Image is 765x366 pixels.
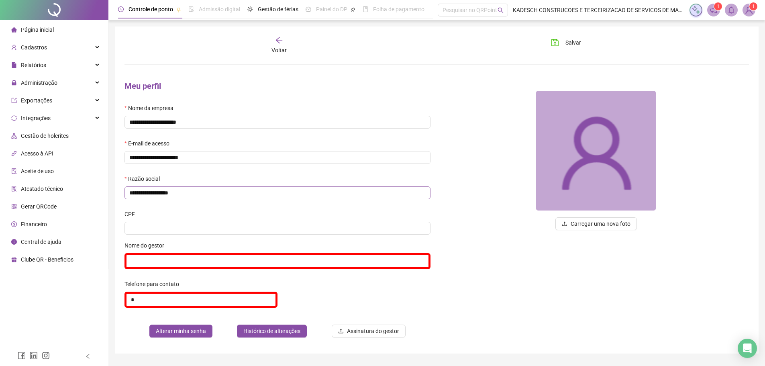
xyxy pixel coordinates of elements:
span: 1 [717,4,720,9]
span: home [11,27,17,33]
span: Acesso à API [21,150,53,157]
span: search [498,7,504,13]
span: Histórico de alterações [243,327,300,335]
span: Admissão digital [199,6,240,12]
span: Gestão de férias [258,6,298,12]
span: KADESCH CONSTRUCOES E TERCEIRIZACAO DE SERVICOS DE MAO DE OBRA L TDA [513,6,685,14]
span: Controle de ponto [129,6,173,12]
span: Assinatura do gestor [347,327,399,335]
span: Painel do DP [316,6,347,12]
label: Nome da empresa [124,104,179,112]
span: sun [247,6,253,12]
label: CPF [124,210,140,219]
sup: Atualize o seu contato no menu Meus Dados [749,2,757,10]
sup: 1 [714,2,722,10]
span: notification [710,6,717,14]
div: Open Intercom Messenger [738,339,757,358]
label: Razão social [124,174,165,183]
span: Atestado técnico [21,186,63,192]
h4: Meu perfil [124,80,430,92]
img: 85901 [536,91,656,211]
span: info-circle [11,239,17,245]
span: instagram [42,352,50,360]
span: Clube QR - Beneficios [21,256,73,263]
span: pushpin [351,7,355,12]
button: Salvar [545,36,587,49]
span: Alterar minha senha [156,327,206,335]
span: upload [338,328,344,334]
span: arrow-left [275,36,283,44]
span: Voltar [271,47,287,53]
button: uploadCarregar uma nova foto [555,217,637,230]
span: clock-circle [118,6,124,12]
span: dashboard [306,6,311,12]
span: Administração [21,80,57,86]
span: file-done [188,6,194,12]
span: qrcode [11,204,17,209]
span: bell [728,6,735,14]
span: api [11,151,17,156]
span: solution [11,186,17,192]
label: Nome do gestor [124,241,169,250]
span: facebook [18,352,26,360]
span: Financeiro [21,221,47,227]
span: Aceite de uso [21,168,54,174]
span: audit [11,168,17,174]
button: Histórico de alterações [237,325,307,337]
span: apartment [11,133,17,139]
span: Cadastros [21,44,47,51]
span: Folha de pagamento [373,6,424,12]
span: book [363,6,368,12]
span: gift [11,257,17,262]
span: upload [562,221,567,227]
span: left [85,354,91,359]
span: Central de ajuda [21,239,61,245]
span: Página inicial [21,27,54,33]
span: export [11,98,17,103]
span: Gestão de holerites [21,133,69,139]
img: sparkle-icon.fc2bf0ac1784a2077858766a79e2daf3.svg [692,6,700,14]
label: E-mail de acesso [124,139,175,148]
span: Gerar QRCode [21,203,57,210]
img: 85901 [743,4,755,16]
span: pushpin [176,7,181,12]
span: Relatórios [21,62,46,68]
span: Integrações [21,115,51,121]
span: linkedin [30,352,38,360]
span: lock [11,80,17,86]
span: user-add [11,45,17,50]
span: sync [11,115,17,121]
span: Salvar [565,38,581,47]
span: file [11,62,17,68]
label: Telefone para contato [124,280,184,288]
span: dollar [11,221,17,227]
span: save [551,39,559,47]
span: 1 [752,4,755,9]
button: Alterar minha senha [149,325,212,337]
button: Assinatura do gestor [332,325,406,337]
span: Carregar uma nova foto [571,219,630,228]
span: Exportações [21,97,52,104]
